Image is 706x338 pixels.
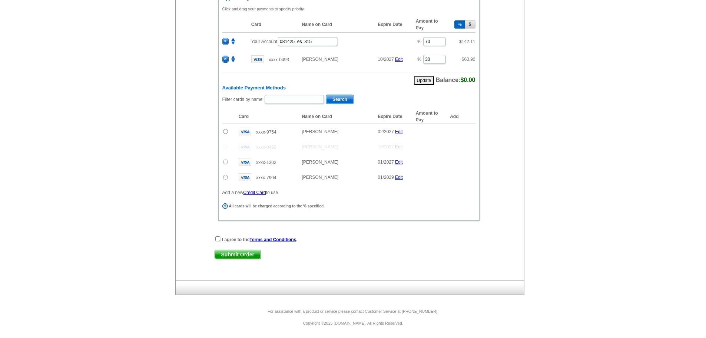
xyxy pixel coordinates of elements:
span: [PERSON_NAME] [302,57,338,62]
a: Terms and Conditions [250,237,296,242]
button: Search [326,95,354,104]
th: Amount to Pay [412,17,450,33]
th: Expire Date [374,109,412,124]
a: Edit [395,175,403,180]
a: Edit [395,129,403,134]
span: Submit Order [215,250,261,259]
span: xxxx-9754 [256,129,276,135]
p: Click and drag your payments to specify priority [222,6,475,12]
th: Name on Card [298,17,374,33]
span: 02/2027 [378,129,394,134]
span: 01/2027 [378,160,394,165]
button: $ [465,20,475,29]
span: 142.11 [462,39,475,44]
th: Amount to Pay [412,109,450,124]
p: Add a new to use [222,189,475,196]
strong: I agree to the . [222,237,298,242]
img: move.png [230,56,236,62]
h6: Available Payment Methods [222,85,475,91]
th: Name on Card [298,109,374,124]
th: Card [248,17,298,33]
span: × [223,38,228,45]
span: % [417,39,421,44]
span: xxxx-0493 [269,57,289,62]
span: 10/2027 [378,57,394,62]
span: % [417,57,421,62]
div: All cards will be charged according to the % specified. [222,203,474,209]
th: Add [450,109,475,124]
img: visa.gif [239,158,251,166]
span: [PERSON_NAME] [302,160,338,165]
button: % [454,20,465,29]
span: [PERSON_NAME] [302,175,338,180]
img: visa.gif [239,143,251,151]
th: Card [235,109,298,124]
span: $0.00 [460,77,475,83]
span: Search [326,95,354,104]
span: 60.90 [464,57,475,62]
input: PO #: [278,37,337,46]
img: move.png [230,38,236,45]
a: Credit Card [243,190,266,195]
button: × [222,56,229,63]
td: Your Account [248,32,412,50]
a: Edit [395,144,403,150]
label: Filter cards by name [222,96,263,103]
span: xxxx-1302 [256,160,276,165]
img: visa.gif [251,55,264,63]
span: 01/2029 [378,175,394,180]
a: Edit [395,160,403,165]
button: Update [414,76,434,85]
span: [PERSON_NAME] [302,144,338,150]
span: × [223,56,228,62]
span: $ [459,39,475,44]
span: xxxx-7904 [256,175,276,180]
img: visa.gif [239,173,251,181]
span: [PERSON_NAME] [302,129,338,134]
iframe: LiveChat chat widget [558,165,706,338]
span: $ [462,57,475,62]
span: Balance: [436,77,475,83]
span: 10/2027 [378,144,394,150]
button: × [222,38,229,45]
a: Edit [395,57,403,62]
span: xxxx-0493 [256,145,276,150]
img: visa.gif [239,128,251,135]
th: Expire Date [374,17,412,33]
